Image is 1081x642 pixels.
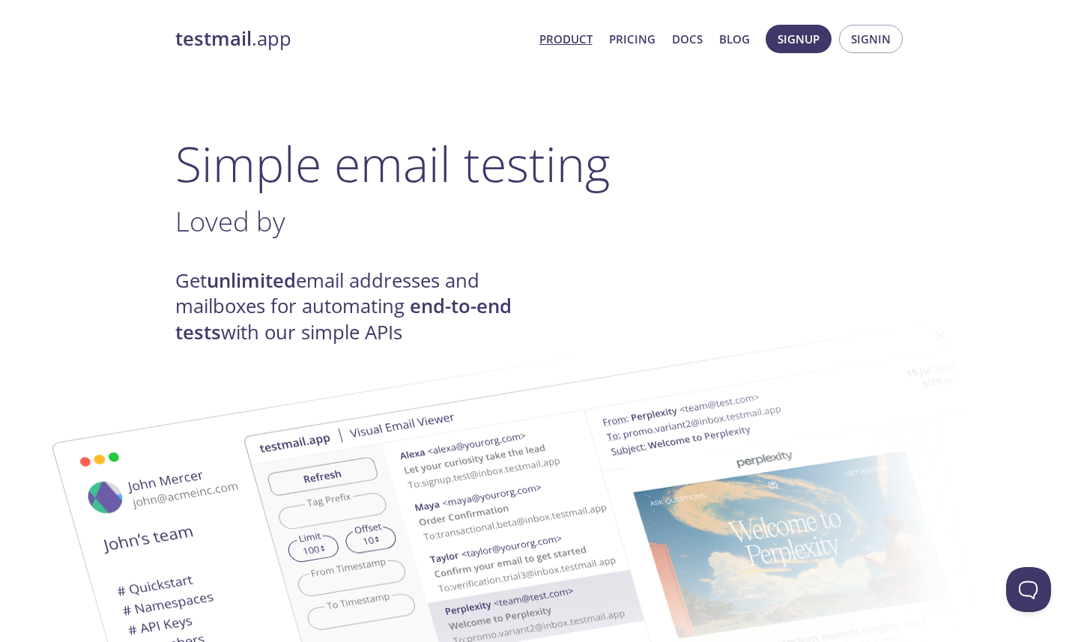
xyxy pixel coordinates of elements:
[778,29,820,49] span: Signup
[175,25,252,52] strong: testmail
[609,29,655,49] a: Pricing
[207,267,296,294] strong: unlimited
[719,29,750,49] a: Blog
[175,268,541,345] h4: Get email addresses and mailboxes for automating with our simple APIs
[175,293,512,345] strong: end-to-end tests
[175,26,527,52] a: testmail.app
[839,25,903,53] button: Signin
[766,25,832,53] button: Signup
[851,29,891,49] span: Signin
[539,29,593,49] a: Product
[175,135,906,193] h1: Simple email testing
[1006,567,1051,612] iframe: Help Scout Beacon - Open
[175,202,285,240] span: Loved by
[672,29,703,49] a: Docs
